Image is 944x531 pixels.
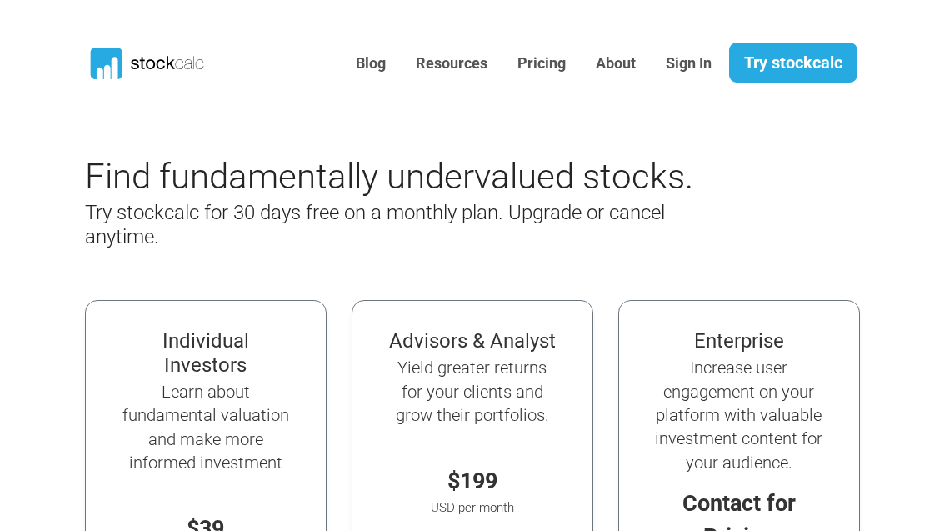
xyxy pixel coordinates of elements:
[343,43,398,84] a: Blog
[653,43,724,84] a: Sign In
[85,201,727,249] h4: Try stockcalc for 30 days free on a monthly plan. Upgrade or cancel anytime.
[120,380,292,474] h5: Learn about fundamental valuation and make more informed investment
[387,356,558,427] h5: Yield greater returns for your clients and grow their portfolios.
[120,329,292,378] h4: Individual Investors
[653,329,825,353] h4: Enterprise
[387,329,558,353] h4: Advisors & Analyst
[387,498,558,518] p: USD per month
[505,43,578,84] a: Pricing
[403,43,500,84] a: Resources
[583,43,648,84] a: About
[729,43,857,83] a: Try stockcalc
[85,156,727,198] h2: Find fundamentally undervalued stocks.
[653,356,825,474] h5: Increase user engagement on your platform with valuable investment content for your audience.
[387,464,558,498] p: $199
